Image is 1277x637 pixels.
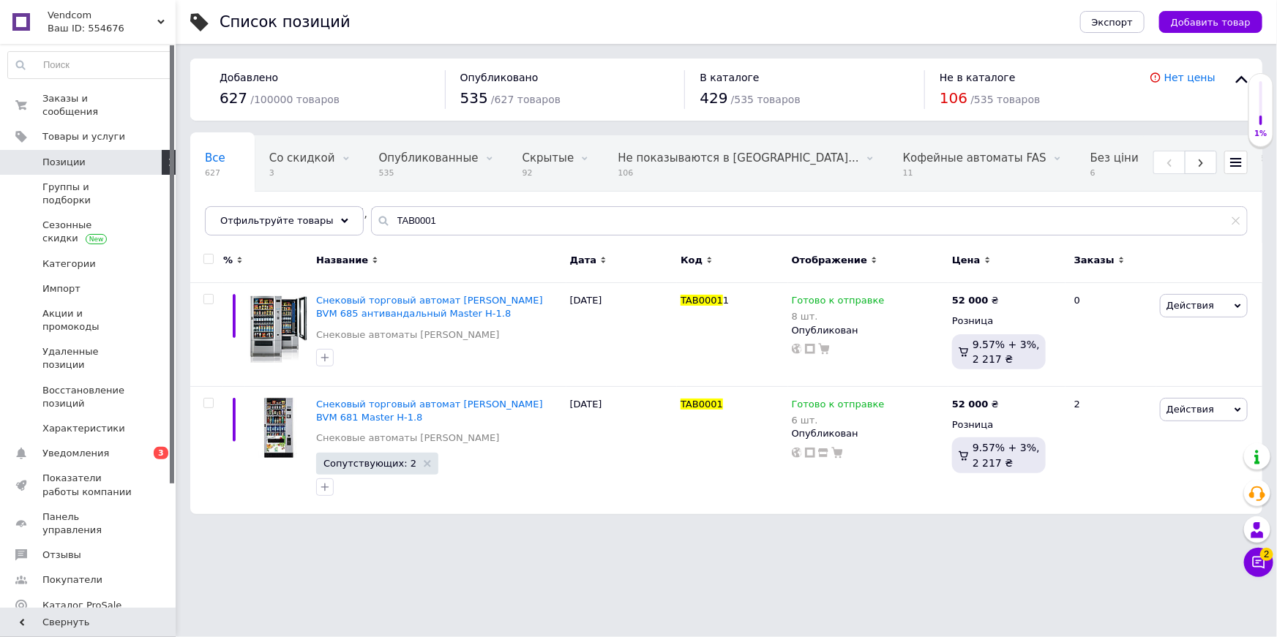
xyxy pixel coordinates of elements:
span: 2 217 ₴ [973,353,1013,365]
a: Нет цены [1164,72,1216,83]
div: Опубликован [792,324,945,337]
span: 1 [723,295,729,306]
span: 6 [1090,167,1139,178]
a: Снековый торговый автомат [PERSON_NAME] BVM 685 антивандальный Master H-1.8 [316,295,543,319]
span: Редуктора, [PERSON_NAME], Кор... [205,207,403,220]
span: Уведомления [42,447,109,460]
div: Редуктора, Миксер, Корпус, Кофемолка, Заварочный блок, Бойлер, Гидравлика, Электроника, Запчасти ... [190,192,432,247]
span: Заказы и сообщения [42,92,135,118]
span: Каталог ProSale [42,599,121,612]
span: Заказы [1074,254,1115,267]
span: Кофейные автоматы FAS [903,151,1046,165]
span: Показатели работы компании [42,472,135,498]
span: 106 [940,89,967,107]
div: Не показываются в Каталоге ProSale [603,136,888,192]
span: Vendcom [48,9,157,22]
span: 3 [154,447,168,459]
span: 2 [1260,548,1273,561]
span: Отфильтруйте товары [220,215,334,226]
span: TAB0001 [681,399,723,410]
span: 2 217 ₴ [973,457,1013,469]
span: Акции и промокоды [42,307,135,333]
span: Добавлено [220,72,278,83]
span: В каталоге [700,72,759,83]
div: Ваш ID: 554676 [48,22,176,35]
span: Группы и подборки [42,181,135,207]
span: Отображение [792,254,867,267]
span: Товары и услуги [42,130,125,143]
img: Снековый торговый автомат Bianchi BVM 681 Master H-1.8 [249,398,309,458]
span: 535 [460,89,488,107]
a: Снековые автоматы [PERSON_NAME] [316,328,499,342]
span: 627 [205,167,225,178]
button: Экспорт [1080,11,1145,33]
span: Добавить товар [1171,17,1251,28]
a: Снековые автоматы [PERSON_NAME] [316,431,499,445]
span: 106 [618,167,858,178]
span: Импорт [42,282,80,295]
span: Действия [1166,404,1214,415]
span: % [223,254,233,267]
span: Название [316,254,368,267]
span: Сопутствующих: 2 [323,459,416,468]
span: Экспорт [1092,17,1133,28]
span: 3 [269,167,335,178]
button: Добавить товар [1159,11,1262,33]
span: 627 [220,89,247,107]
span: / 535 товаров [970,94,1040,105]
span: Код [681,254,703,267]
div: 6 шт. [792,415,885,426]
span: Характеристики [42,422,125,435]
div: ₴ [952,294,999,307]
span: Категории [42,257,96,271]
span: Готово к отправке [792,295,885,310]
span: Дата [570,254,597,267]
div: Розница [952,314,1062,328]
span: Восстановление позиций [42,384,135,410]
span: 9.57% + 3%, [973,442,1040,453]
div: Опубликован [792,427,945,440]
span: 429 [700,89,727,107]
div: 8 шт. [792,311,885,322]
span: 9.57% + 3%, [973,339,1040,350]
div: 2 [1066,387,1156,514]
div: 0 [1066,283,1156,387]
span: TAB0001 [681,295,723,306]
span: Покупатели [42,573,102,587]
span: Действия [1166,300,1214,311]
input: Поиск по названию позиции, артикулу и поисковым запросам [371,206,1248,235]
span: 535 [379,167,479,178]
div: Розница [952,418,1062,431]
span: Отзывы [42,549,81,562]
span: Скрытые [523,151,574,165]
span: Все [205,151,225,165]
span: / 627 товаров [491,94,561,105]
div: Список позиций [220,15,351,30]
span: Со скидкой [269,151,335,165]
span: Сезонные скидки [42,219,135,245]
span: Удаленные позиции [42,345,135,372]
b: 52 000 [952,295,989,306]
div: [DATE] [566,283,678,387]
span: Не показываются в [GEOGRAPHIC_DATA]... [618,151,858,165]
a: Снековый торговый автомат [PERSON_NAME] BVM 681 Master H-1.8 [316,399,543,423]
span: Цена [952,254,981,267]
div: 1% [1249,129,1273,139]
span: / 535 товаров [731,94,801,105]
input: Поиск [8,52,172,78]
span: Позиции [42,156,86,169]
span: Опубликовано [460,72,539,83]
img: Снековый торговый автомат Bianchi BVM 685 антивандальный Master H-1.8 [249,294,309,362]
span: Опубликованные [379,151,479,165]
span: Не в каталоге [940,72,1016,83]
span: / 100000 товаров [250,94,340,105]
span: Панель управления [42,510,135,537]
span: Без ціни [1090,151,1139,165]
button: Чат с покупателем2 [1244,548,1273,577]
span: 11 [903,167,1046,178]
div: [DATE] [566,387,678,514]
div: ₴ [952,398,999,411]
span: 92 [523,167,574,178]
b: 52 000 [952,399,989,410]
